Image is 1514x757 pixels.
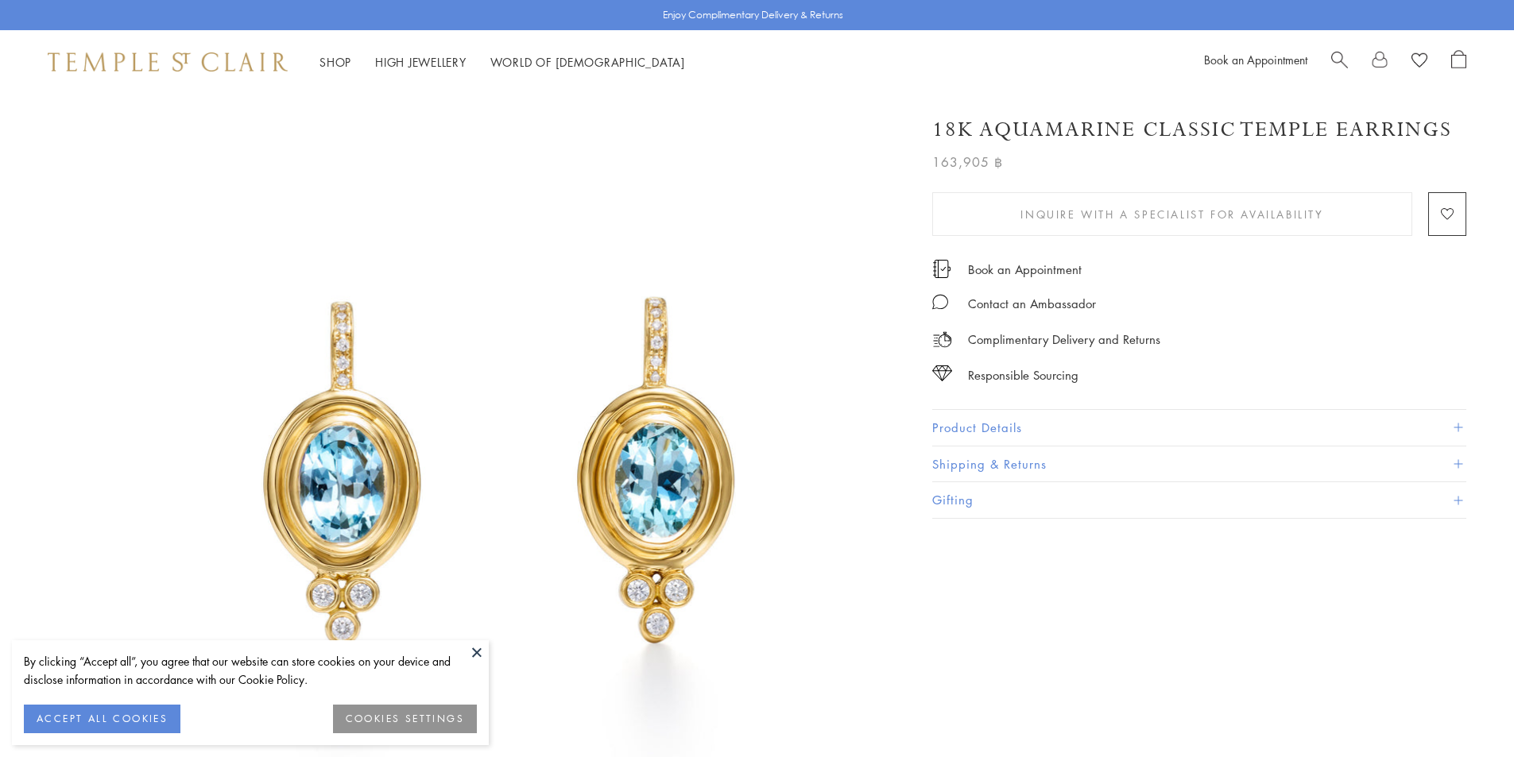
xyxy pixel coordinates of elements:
button: Shipping & Returns [932,446,1466,482]
a: ShopShop [319,54,351,70]
p: Complimentary Delivery and Returns [968,330,1160,350]
a: Search [1331,50,1348,74]
nav: Main navigation [319,52,685,72]
div: Responsible Sourcing [968,365,1078,385]
img: icon_sourcing.svg [932,365,952,381]
a: Open Shopping Bag [1451,50,1466,74]
a: View Wishlist [1411,50,1427,74]
a: High JewelleryHigh Jewellery [375,54,467,70]
p: Enjoy Complimentary Delivery & Returns [663,7,843,23]
a: Book an Appointment [1204,52,1307,68]
span: Inquire With A Specialist for Availability [1020,206,1323,223]
a: World of [DEMOGRAPHIC_DATA]World of [DEMOGRAPHIC_DATA] [490,54,685,70]
button: Product Details [932,410,1466,446]
img: MessageIcon-01_2.svg [932,294,948,310]
div: Contact an Ambassador [968,294,1096,314]
img: icon_appointment.svg [932,260,951,278]
button: Gifting [932,482,1466,518]
button: ACCEPT ALL COOKIES [24,705,180,733]
img: icon_delivery.svg [932,330,952,350]
span: 163,905 ฿ [932,152,1003,172]
div: By clicking “Accept all”, you agree that our website can store cookies on your device and disclos... [24,652,477,689]
h1: 18K Aquamarine Classic Temple Earrings [932,116,1452,144]
button: Inquire With A Specialist for Availability [932,192,1412,236]
a: Book an Appointment [968,261,1082,278]
img: Temple St. Clair [48,52,288,71]
button: COOKIES SETTINGS [333,705,477,733]
iframe: Gorgias live chat messenger [1435,682,1498,741]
